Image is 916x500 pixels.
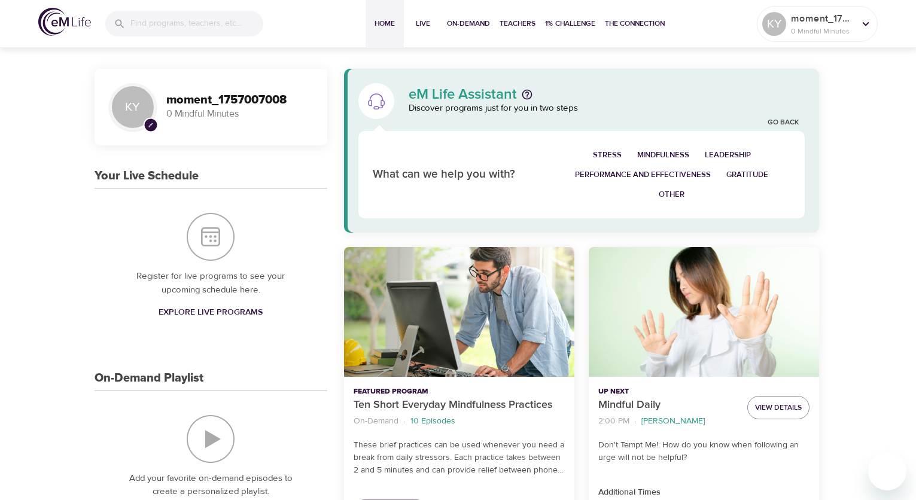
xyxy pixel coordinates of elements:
p: Add your favorite on-demand episodes to create a personalized playlist. [118,472,303,499]
button: Gratitude [719,165,776,185]
h3: Your Live Schedule [95,169,199,183]
li: · [634,413,637,429]
iframe: Button to launch messaging window [868,452,906,490]
img: Your Live Schedule [187,213,235,261]
p: Discover programs just for you in two steps [409,102,805,115]
button: Mindful Daily [589,247,819,377]
p: eM Life Assistant [409,87,517,102]
span: Performance and Effectiveness [575,168,711,182]
p: Mindful Daily [598,397,738,413]
nav: breadcrumb [598,413,738,429]
p: [PERSON_NAME] [641,415,705,428]
p: 10 Episodes [410,415,455,428]
p: Featured Program [354,386,565,397]
button: View Details [747,396,810,419]
span: Leadership [705,148,751,162]
span: View Details [755,401,802,414]
span: Stress [593,148,622,162]
span: Gratitude [726,168,768,182]
p: Ten Short Everyday Mindfulness Practices [354,397,565,413]
p: Additional Times [598,486,810,499]
span: Explore Live Programs [159,305,263,320]
div: KY [762,12,786,36]
button: Ten Short Everyday Mindfulness Practices [344,247,574,377]
span: The Connection [605,17,665,30]
span: 1% Challenge [545,17,595,30]
button: Other [651,185,692,205]
button: Performance and Effectiveness [567,165,719,185]
p: Don't Tempt Me!: How do you know when following an urge will not be helpful? [598,439,810,464]
button: Stress [585,145,629,165]
nav: breadcrumb [354,413,565,429]
p: What can we help you with? [373,166,538,184]
p: 0 Mindful Minutes [791,26,854,36]
button: Leadership [697,145,759,165]
h3: moment_1757007008 [166,93,313,107]
img: eM Life Assistant [367,92,386,111]
div: KY [109,83,157,131]
p: Up Next [598,386,738,397]
img: On-Demand Playlist [187,415,235,463]
button: Mindfulness [629,145,697,165]
p: moment_1757007008 [791,11,854,26]
p: On-Demand [354,415,398,428]
a: Explore Live Programs [154,301,267,324]
a: Go Back [768,118,799,128]
p: 2:00 PM [598,415,629,428]
span: On-Demand [447,17,490,30]
li: · [403,413,406,429]
span: Live [409,17,437,30]
span: Teachers [500,17,535,30]
p: Register for live programs to see your upcoming schedule here. [118,270,303,297]
p: 0 Mindful Minutes [166,107,313,121]
img: logo [38,8,91,36]
span: Mindfulness [637,148,689,162]
h3: On-Demand Playlist [95,371,203,385]
span: Other [659,188,684,202]
input: Find programs, teachers, etc... [130,11,263,36]
p: These brief practices can be used whenever you need a break from daily stressors. Each practice t... [354,439,565,477]
span: Home [370,17,399,30]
